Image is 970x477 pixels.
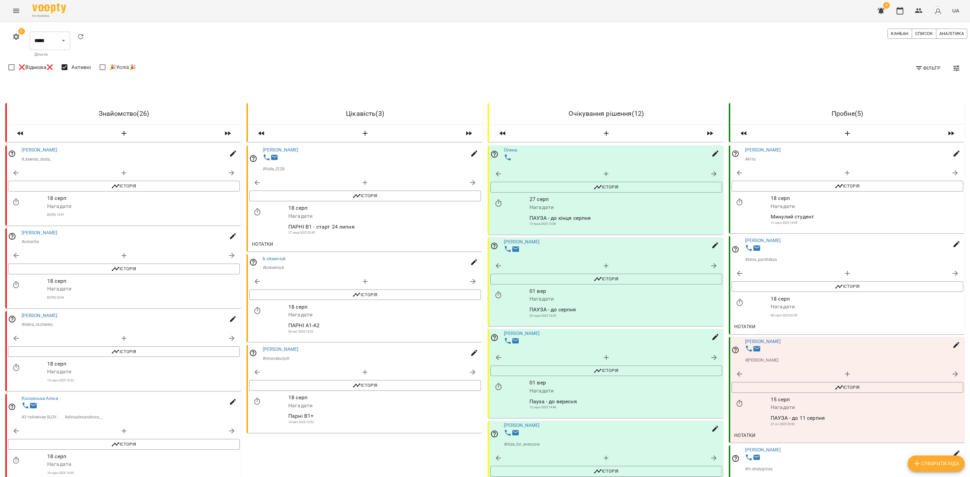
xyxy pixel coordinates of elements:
a: [PERSON_NAME] [745,238,781,243]
span: Історія [11,348,236,356]
p: Минулий студент [771,213,963,221]
p: # [PERSON_NAME] [745,357,779,363]
svg: Відповідальний співробітник не заданий [8,315,16,323]
p: ПАУЗА - до 11 серпня [771,414,963,422]
span: 4 [883,2,890,9]
a: Олена [504,147,517,152]
span: Історія [735,182,960,190]
p: 16 серп 2025 16:32 [47,378,240,383]
a: [PERSON_NAME] [504,239,540,244]
p: 12 серп 2025 14:44 [771,221,963,226]
p: 14 квіт 2025 13:53 [288,420,481,425]
button: Menu [8,3,24,19]
p: ПАРНІ А1-А2 [288,321,481,330]
a: [PERSON_NAME] [22,147,58,152]
p: # Yulia_f228 [263,166,285,172]
span: Пересунути лідів з колонки [251,127,272,139]
a: [PERSON_NAME] [745,447,781,452]
button: Історія [732,281,963,292]
span: Історія [494,367,719,375]
a: [PERSON_NAME] [263,147,299,152]
p: 27 січ 2025 23:30 [771,422,963,427]
p: 18 серп [288,204,481,212]
p: ПАУЗА - до серпня [529,306,722,314]
p: 18 серп [47,452,240,460]
span: Пересунути лідів з колонки [458,127,480,139]
a: Косовська Аліна [22,395,58,401]
a: [PERSON_NAME] [745,338,781,344]
button: Історія [8,181,240,192]
p: Нагадати [529,295,722,303]
p: Дошка [34,51,65,58]
svg: Відповідальний співробітник не заданий [490,242,498,250]
p: # ostanfia [22,239,39,245]
img: avatar_s.png [933,6,943,15]
p: # alinaalexandrova__ [65,414,103,420]
span: UA [952,7,959,14]
p: ПАУЗА - до кінця серпня [529,214,722,222]
button: Історія [8,346,240,357]
a: [PERSON_NAME] [263,346,299,352]
p: Нагадати [771,202,963,210]
svg: Відповідальний співробітник не заданий [8,149,16,158]
p: [DATE] 13:47 [47,213,240,217]
button: Історія [249,380,481,391]
span: Пересунути лідів з колонки [9,127,31,139]
button: Історія [490,466,722,477]
p: # olena_rachenko [22,321,53,328]
h6: Пробне ( 5 ) [736,108,959,119]
p: 18 серп [47,277,240,285]
a: b.okseniuk [263,255,286,261]
span: 🎉Успіх🎉 [109,63,136,71]
span: Історія [494,467,719,475]
span: Пересунути лідів з колонки [699,127,721,139]
span: Аналітика [939,30,964,37]
p: Нагадати [47,285,240,293]
button: Аналітика [936,29,967,39]
p: Нагадати [288,212,481,220]
p: 18 серп [288,394,481,402]
span: Пересунути лідів з колонки [217,127,238,139]
p: 12 серп 2025 14:48 [529,405,722,410]
button: Створити Ліда [757,127,938,139]
span: Активні [71,63,91,71]
span: Нотатки [252,240,273,248]
svg: Відповідальний співробітник не заданий [8,232,16,240]
p: # alina_partitskaa [745,257,777,263]
svg: Відповідальний співробітник не заданий [490,150,498,158]
svg: Відповідальний співробітник не заданий [8,403,16,411]
p: 03 лип 2025 15:52 [288,329,481,334]
h6: Цікавість ( 3 ) [253,108,477,119]
p: 18 серп [47,360,240,368]
button: Історія [249,289,481,300]
button: Нотатки [732,320,758,333]
p: # 41ts [745,156,756,162]
span: Історія [253,192,478,200]
p: # ninavakulych [263,355,290,362]
button: Нотатки [732,429,758,441]
button: Історія [249,191,481,201]
span: Список [915,30,933,37]
svg: Відповідальний співробітник не заданий [490,430,498,438]
p: Нагадати [529,387,722,395]
button: Історія [8,264,240,274]
svg: Відповідальний співробітник не заданий [249,258,257,266]
a: [PERSON_NAME] [22,312,58,318]
span: Історія [494,275,719,283]
p: # _kseniia_duda_ [22,156,52,162]
span: Пересунути лідів з колонки [733,127,754,139]
button: Історія [732,181,963,192]
p: # bokseniuk [263,265,284,271]
p: # Hide_for_everyone [504,441,540,447]
span: Нотатки [734,322,756,331]
p: Нагадати [771,303,963,311]
span: Фільтр [915,64,940,72]
button: Історія [490,274,722,284]
img: Voopty Logo [32,3,66,13]
p: 26 черв 2025 16:05 [529,314,722,318]
button: Створити Ліда [516,127,697,139]
button: Створити Ліда [908,455,965,472]
p: 13 трав 2025 13:58 [529,222,722,227]
span: For Business [32,14,66,18]
p: 27 черв 2025 20:45 [288,231,481,235]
